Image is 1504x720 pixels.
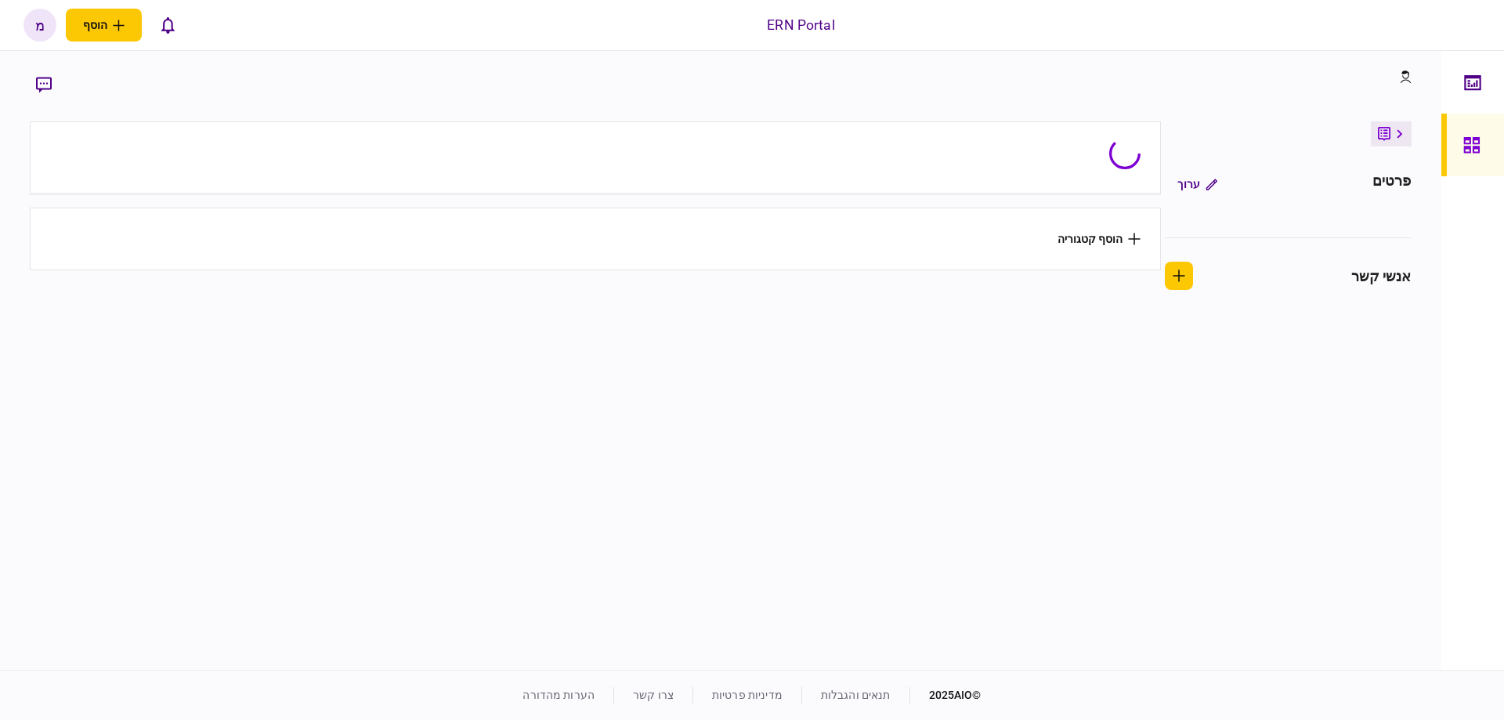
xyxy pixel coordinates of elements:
[1372,170,1412,198] div: פרטים
[712,689,783,701] a: מדיניות פרטיות
[522,689,595,701] a: הערות מהדורה
[1351,266,1412,287] div: אנשי קשר
[1165,170,1230,198] button: ערוך
[821,689,891,701] a: תנאים והגבלות
[909,687,982,704] div: © 2025 AIO
[66,9,142,42] button: פתח תפריט להוספת לקוח
[767,15,834,35] div: ERN Portal
[633,689,674,701] a: צרו קשר
[1057,233,1141,245] button: הוסף קטגוריה
[151,9,184,42] button: פתח רשימת התראות
[23,9,56,42] button: מ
